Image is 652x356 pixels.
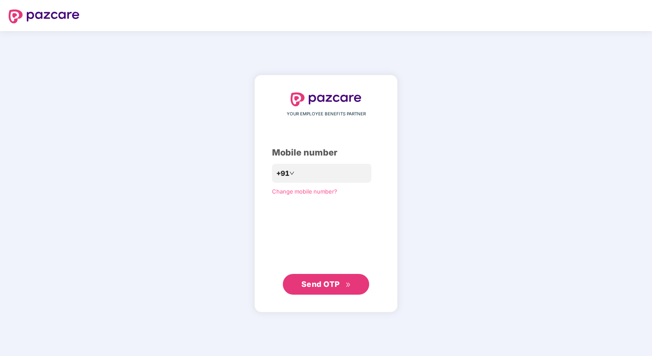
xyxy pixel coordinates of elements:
[301,280,340,289] span: Send OTP
[283,274,369,295] button: Send OTPdouble-right
[276,168,289,179] span: +91
[287,111,366,118] span: YOUR EMPLOYEE BENEFITS PARTNER
[272,146,380,159] div: Mobile number
[291,92,361,106] img: logo
[9,10,79,23] img: logo
[345,282,351,288] span: double-right
[272,188,337,195] a: Change mobile number?
[289,171,294,176] span: down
